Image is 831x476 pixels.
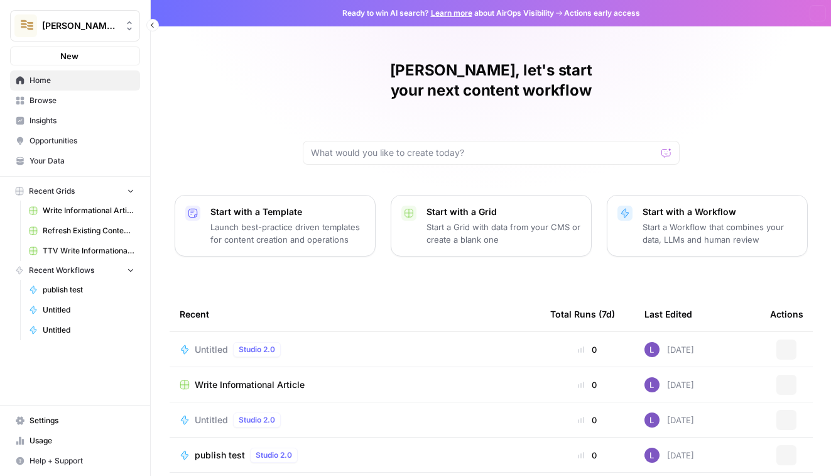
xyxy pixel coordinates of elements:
a: Write Informational Article [180,379,530,391]
span: Home [30,75,134,86]
span: Actions early access [564,8,640,19]
span: Recent Grids [29,185,75,197]
img: rn7sh892ioif0lo51687sih9ndqw [644,342,660,357]
a: Learn more [431,8,472,18]
span: Write Informational Article [43,205,134,216]
span: New [60,50,79,62]
span: Opportunities [30,135,134,147]
div: Last Edited [644,297,692,331]
button: Start with a TemplateLaunch best-practice driven templates for content creation and operations [175,195,376,257]
a: publish testStudio 2.0 [180,448,530,463]
div: Actions [770,297,803,331]
div: [DATE] [644,377,694,392]
span: Browse [30,95,134,106]
span: Refresh Existing Content (4) [43,225,134,236]
span: Help + Support [30,455,134,467]
a: UntitledStudio 2.0 [180,342,530,357]
img: Lily's AirCraft Logo [14,14,37,37]
a: UntitledStudio 2.0 [180,412,530,428]
p: Start a Grid with data from your CMS or create a blank one [426,221,581,246]
button: Start with a GridStart a Grid with data from your CMS or create a blank one [391,195,592,257]
a: Refresh Existing Content (4) [23,221,140,241]
a: Usage [10,431,140,451]
a: Home [10,70,140,91]
a: Opportunities [10,131,140,151]
div: [DATE] [644,342,694,357]
span: Untitled [43,304,134,316]
p: Start with a Workflow [643,206,797,218]
a: publish test [23,280,140,300]
span: Settings [30,415,134,426]
p: Start with a Template [210,206,365,218]
a: Untitled [23,320,140,340]
img: rn7sh892ioif0lo51687sih9ndqw [644,448,660,463]
span: Studio 2.0 [239,414,275,426]
a: Settings [10,411,140,431]
a: Your Data [10,151,140,171]
span: publish test [43,284,134,296]
div: 0 [550,449,624,462]
img: rn7sh892ioif0lo51687sih9ndqw [644,412,660,428]
button: Recent Grids [10,182,140,201]
span: publish test [195,449,245,462]
a: Write Informational Article [23,201,140,221]
div: [DATE] [644,412,694,428]
p: Start with a Grid [426,206,581,218]
a: Untitled [23,300,140,320]
p: Start a Workflow that combines your data, LLMs and human review [643,221,797,246]
a: Insights [10,111,140,131]
a: Browse [10,91,140,111]
span: Untitled [195,414,228,426]
div: Total Runs (7d) [550,297,615,331]
span: Usage [30,435,134,446]
div: 0 [550,343,624,356]
div: 0 [550,414,624,426]
span: TTV Write Informational Article [43,245,134,257]
span: Studio 2.0 [256,450,292,461]
span: Recent Workflows [29,265,94,276]
button: Workspace: Lily's AirCraft [10,10,140,42]
button: Recent Workflows [10,261,140,280]
div: Recent [180,297,530,331]
span: [PERSON_NAME]'s AirCraft [42,19,118,32]
h1: [PERSON_NAME], let's start your next content workflow [303,60,680,101]
a: TTV Write Informational Article [23,241,140,261]
span: Write Informational Article [195,379,305,391]
input: What would you like to create today? [311,147,656,159]
span: Untitled [43,324,134,336]
button: Help + Support [10,451,140,471]
button: New [10,47,140,65]
span: Insights [30,115,134,126]
img: rn7sh892ioif0lo51687sih9ndqw [644,377,660,392]
span: Ready to win AI search? about AirOps Visibility [342,8,554,19]
div: 0 [550,379,624,391]
p: Launch best-practice driven templates for content creation and operations [210,221,365,246]
span: Untitled [195,343,228,356]
div: [DATE] [644,448,694,463]
span: Your Data [30,155,134,167]
span: Studio 2.0 [239,344,275,355]
button: Start with a WorkflowStart a Workflow that combines your data, LLMs and human review [607,195,808,257]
